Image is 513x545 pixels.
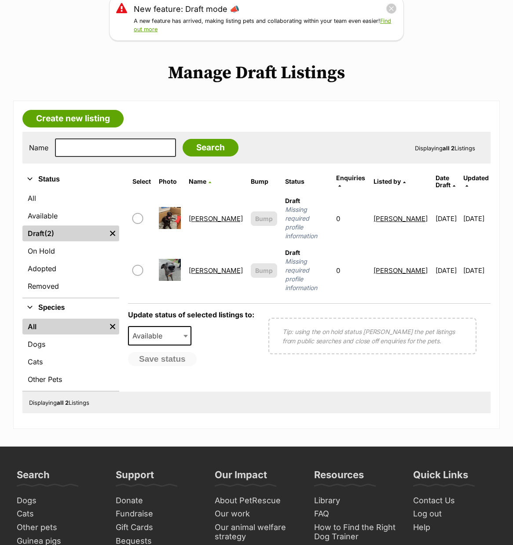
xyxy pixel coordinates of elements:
[285,197,300,204] span: Draft
[128,310,254,319] label: Update status of selected listings to:
[463,193,490,244] td: [DATE]
[129,171,154,192] th: Select
[333,245,370,296] td: 0
[247,171,281,192] th: Bump
[255,214,273,223] span: Bump
[134,17,397,34] p: A new feature has arrived, making listing pets and collaborating within your team even easier!
[22,261,119,276] a: Adopted
[22,317,119,391] div: Species
[463,174,489,189] a: Updated
[282,327,462,345] p: Tip: using the on hold status [PERSON_NAME] the pet listings from public searches and close off e...
[155,171,184,192] th: Photo
[285,205,328,240] span: Missing required profile information
[17,469,50,486] h3: Search
[251,263,277,278] button: Bump
[189,178,206,185] span: Name
[189,178,211,185] a: Name
[13,521,103,534] a: Other pets
[22,319,106,334] a: All
[29,399,89,406] span: Displaying Listings
[285,257,328,292] span: Missing required profile information
[436,174,455,189] a: Date Draft
[314,469,364,486] h3: Resources
[311,494,401,508] a: Library
[251,211,277,226] button: Bump
[386,3,397,14] button: close
[189,266,243,275] a: [PERSON_NAME]
[57,399,69,406] strong: all 2
[215,469,267,486] h3: Our Impact
[443,145,454,152] strong: all 2
[134,18,391,33] a: Find out more
[116,469,154,486] h3: Support
[282,171,332,192] th: Status
[374,214,428,223] a: [PERSON_NAME]
[410,521,500,534] a: Help
[436,174,451,189] span: translation missing: en.admin.listings.index.attributes.date_draft
[183,139,238,156] input: Search
[13,494,103,508] a: Dogs
[22,110,124,127] a: Create new listing
[410,494,500,508] a: Contact Us
[285,249,300,256] span: Draft
[112,521,202,534] a: Gift Cards
[22,208,119,224] a: Available
[106,319,119,334] a: Remove filter
[129,330,171,342] span: Available
[374,178,401,185] span: Listed by
[189,214,243,223] a: [PERSON_NAME]
[134,3,239,15] a: New feature: Draft mode 📣
[410,507,500,521] a: Log out
[311,521,401,543] a: How to Find the Right Dog Trainer
[22,225,106,241] a: Draft
[128,326,191,345] span: Available
[336,174,365,189] a: Enquiries
[112,507,202,521] a: Fundraise
[333,193,370,244] td: 0
[13,507,103,521] a: Cats
[463,174,489,182] span: Updated
[311,507,401,521] a: FAQ
[255,266,273,275] span: Bump
[22,278,119,294] a: Removed
[22,302,119,313] button: Species
[112,494,202,508] a: Donate
[22,354,119,370] a: Cats
[336,174,365,182] span: translation missing: en.admin.listings.index.attributes.enquiries
[106,225,119,241] a: Remove filter
[374,266,428,275] a: [PERSON_NAME]
[415,145,475,152] span: Displaying Listings
[463,245,490,296] td: [DATE]
[22,189,119,298] div: Status
[211,507,301,521] a: Our work
[44,228,54,239] span: (2)
[413,469,468,486] h3: Quick Links
[22,243,119,259] a: On Hold
[432,193,462,244] td: [DATE]
[128,352,197,366] button: Save status
[22,174,119,185] button: Status
[432,245,462,296] td: [DATE]
[22,190,119,206] a: All
[22,371,119,387] a: Other Pets
[211,521,301,543] a: Our animal welfare strategy
[211,494,301,508] a: About PetRescue
[374,178,406,185] a: Listed by
[29,144,48,152] label: Name
[22,336,119,352] a: Dogs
